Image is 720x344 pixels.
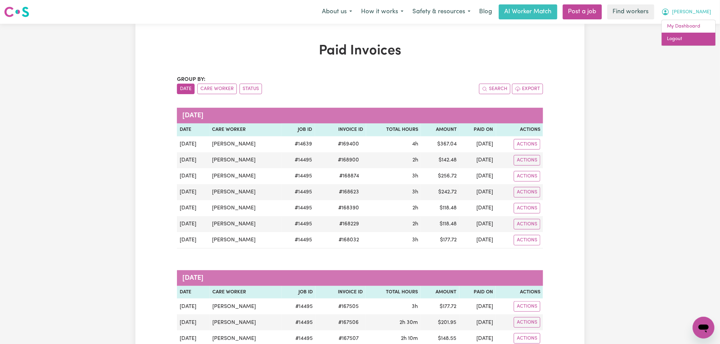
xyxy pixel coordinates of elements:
[412,205,418,211] span: 2 hours
[365,286,421,299] th: Total Hours
[496,286,543,299] th: Actions
[210,232,282,248] td: [PERSON_NAME]
[514,155,540,166] button: Actions
[210,314,282,330] td: [PERSON_NAME]
[412,221,418,227] span: 2 hours
[459,286,496,299] th: Paid On
[334,319,363,327] span: # 167506
[421,168,459,184] td: $ 256.72
[281,216,315,232] td: # 14495
[334,303,363,311] span: # 167505
[210,298,282,314] td: [PERSON_NAME]
[210,123,282,136] th: Care Worker
[177,298,210,314] td: [DATE]
[514,235,540,245] button: Actions
[514,333,540,344] button: Actions
[421,152,459,168] td: $ 142.48
[412,157,418,163] span: 2 hours
[475,4,496,19] a: Blog
[662,20,716,33] a: My Dashboard
[334,334,363,343] span: # 167507
[177,200,210,216] td: [DATE]
[210,152,282,168] td: [PERSON_NAME]
[281,200,315,216] td: # 14495
[177,286,210,299] th: Date
[514,203,540,213] button: Actions
[282,286,315,299] th: Job ID
[512,84,543,94] button: Export
[459,168,496,184] td: [DATE]
[412,304,418,309] span: 3 hours
[412,189,418,195] span: 3 hours
[421,232,459,248] td: $ 177.72
[421,216,459,232] td: $ 118.48
[177,108,543,123] caption: [DATE]
[210,286,282,299] th: Care Worker
[657,5,716,19] button: My Account
[412,173,418,179] span: 3 hours
[479,84,510,94] button: Search
[336,172,363,180] span: # 168874
[459,152,496,168] td: [DATE]
[496,123,543,136] th: Actions
[459,184,496,200] td: [DATE]
[334,156,363,164] span: # 168900
[459,314,496,330] td: [DATE]
[514,187,540,197] button: Actions
[421,286,459,299] th: Amount
[335,188,363,196] span: # 168623
[563,4,602,19] a: Post a job
[210,168,282,184] td: [PERSON_NAME]
[421,184,459,200] td: $ 242.72
[177,43,543,59] h1: Paid Invoices
[177,184,210,200] td: [DATE]
[672,8,711,16] span: [PERSON_NAME]
[661,20,716,46] div: My Account
[177,314,210,330] td: [DATE]
[357,5,408,19] button: How it works
[210,200,282,216] td: [PERSON_NAME]
[177,168,210,184] td: [DATE]
[401,336,418,341] span: 2 hours 10 minutes
[459,200,496,216] td: [DATE]
[335,236,363,244] span: # 168032
[210,136,282,152] td: [PERSON_NAME]
[514,171,540,182] button: Actions
[662,33,716,46] a: Logout
[421,123,459,136] th: Amount
[177,152,210,168] td: [DATE]
[412,237,418,243] span: 3 hours
[336,220,363,228] span: # 168229
[210,184,282,200] td: [PERSON_NAME]
[421,200,459,216] td: $ 118.48
[317,5,357,19] button: About us
[177,270,543,286] caption: [DATE]
[177,232,210,248] td: [DATE]
[366,123,421,136] th: Total Hours
[177,216,210,232] td: [DATE]
[399,320,418,325] span: 2 hours 30 minutes
[408,5,475,19] button: Safety & resources
[177,84,195,94] button: sort invoices by date
[281,184,315,200] td: # 14495
[459,232,496,248] td: [DATE]
[282,314,315,330] td: # 14495
[281,136,315,152] td: # 14639
[177,123,210,136] th: Date
[240,84,262,94] button: sort invoices by paid status
[421,314,459,330] td: $ 201.95
[514,139,540,150] button: Actions
[281,168,315,184] td: # 14495
[210,216,282,232] td: [PERSON_NAME]
[4,4,29,20] a: Careseekers logo
[197,84,237,94] button: sort invoices by care worker
[334,204,363,212] span: # 168390
[281,123,315,136] th: Job ID
[514,301,540,312] button: Actions
[459,123,496,136] th: Paid On
[281,232,315,248] td: # 14495
[315,286,365,299] th: Invoice ID
[607,4,654,19] a: Find workers
[514,219,540,229] button: Actions
[177,77,206,82] span: Group by:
